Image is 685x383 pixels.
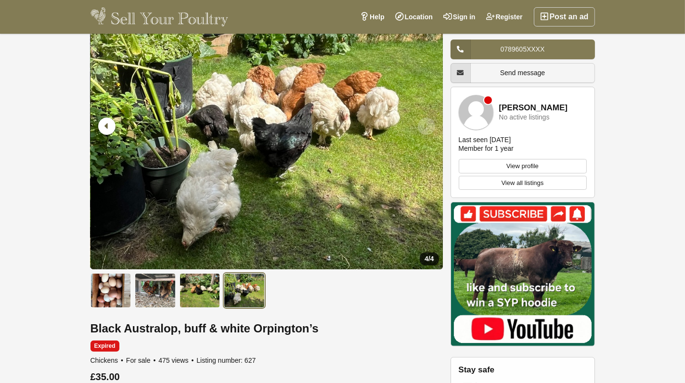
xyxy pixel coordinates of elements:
h2: Stay safe [459,365,587,375]
div: Previous slide [95,114,120,139]
div: Member is offline [484,96,492,104]
a: Register [481,7,528,26]
img: Black Australop, buff & white Orpington’s - 2 [135,273,176,308]
span: Listing number: 627 [196,357,256,364]
a: View profile [459,159,587,173]
span: 4 [425,255,428,263]
div: Member for 1 year [459,144,514,153]
a: Sign in [438,7,481,26]
a: Help [355,7,389,26]
span: Expired [90,341,119,352]
a: Send message [451,63,595,83]
span: 4 [430,255,434,263]
div: / [420,252,439,265]
img: Black Australop, buff & white Orpington’s - 1 [90,273,131,308]
a: Post an ad [534,7,595,26]
span: 0789605XXXX [501,45,545,53]
h1: Black Australop, buff & white Orpington’s [90,322,443,335]
span: For sale [126,357,156,364]
div: Next slide [413,114,438,139]
img: Black Australop, buff & white Orpington’s - 3 [180,273,220,308]
div: Last seen [DATE] [459,135,511,144]
div: No active listings [499,114,550,121]
img: Sell Your Poultry [90,7,229,26]
span: Send message [500,69,545,77]
span: Chickens [90,357,125,364]
div: £35.00 [90,371,443,382]
img: Mat Atkinson Farming YouTube Channel [451,202,595,346]
a: 0789605XXXX [451,40,595,59]
img: Black Australop, buff & white Orpington’s - 4 [224,273,265,308]
span: 475 views [158,357,194,364]
img: Damir Dudas [459,95,493,130]
a: [PERSON_NAME] [499,104,568,113]
a: View all listings [459,176,587,190]
a: Location [390,7,438,26]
